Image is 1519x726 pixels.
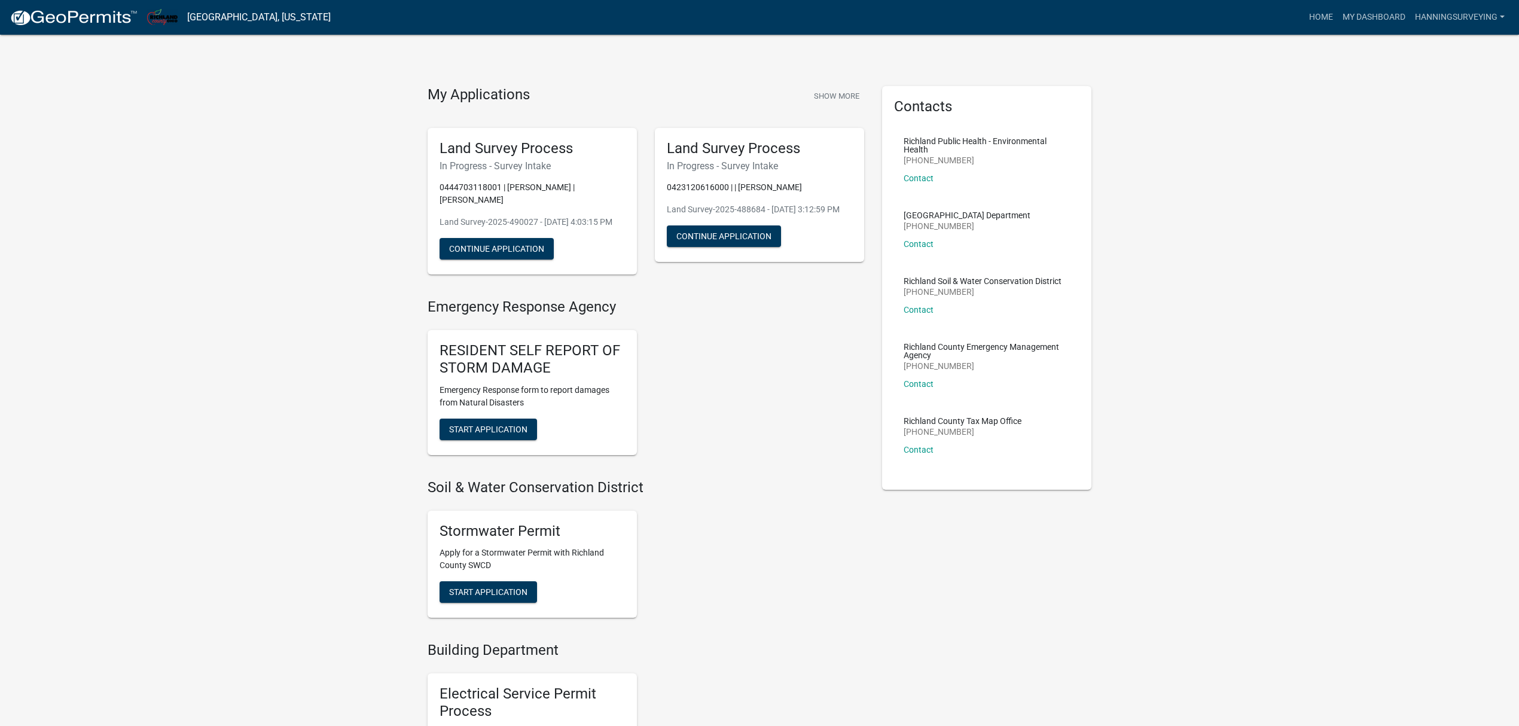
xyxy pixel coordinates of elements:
p: Land Survey-2025-490027 - [DATE] 4:03:15 PM [440,216,625,228]
a: My Dashboard [1338,6,1410,29]
a: Contact [904,445,934,454]
p: Richland County Emergency Management Agency [904,343,1070,359]
p: [GEOGRAPHIC_DATA] Department [904,211,1030,219]
p: Richland Soil & Water Conservation District [904,277,1062,285]
p: Richland Public Health - Environmental Health [904,137,1070,154]
button: Start Application [440,581,537,603]
p: [PHONE_NUMBER] [904,362,1070,370]
img: Richland County, Ohio [147,9,178,25]
p: Richland County Tax Map Office [904,417,1021,425]
h4: Building Department [428,642,864,659]
p: [PHONE_NUMBER] [904,156,1070,164]
h6: In Progress - Survey Intake [667,160,852,172]
p: [PHONE_NUMBER] [904,428,1021,436]
h4: Emergency Response Agency [428,298,864,316]
button: Show More [809,86,864,106]
p: Land Survey-2025-488684 - [DATE] 3:12:59 PM [667,203,852,216]
h5: Stormwater Permit [440,523,625,540]
a: [GEOGRAPHIC_DATA], [US_STATE] [187,7,331,28]
span: Start Application [449,587,527,597]
p: [PHONE_NUMBER] [904,222,1030,230]
h4: My Applications [428,86,530,104]
a: Contact [904,305,934,315]
h5: Land Survey Process [667,140,852,157]
h5: Land Survey Process [440,140,625,157]
p: 0423120616000 | | [PERSON_NAME] [667,181,852,194]
h5: Contacts [894,98,1079,115]
p: 0444703118001 | [PERSON_NAME] | [PERSON_NAME] [440,181,625,206]
h5: RESIDENT SELF REPORT OF STORM DAMAGE [440,342,625,377]
a: Home [1304,6,1338,29]
a: HanningSurveying [1410,6,1509,29]
button: Continue Application [440,238,554,260]
a: Contact [904,239,934,249]
span: Start Application [449,424,527,434]
p: Apply for a Stormwater Permit with Richland County SWCD [440,547,625,572]
p: Emergency Response form to report damages from Natural Disasters [440,384,625,409]
h5: Electrical Service Permit Process [440,685,625,720]
button: Continue Application [667,225,781,247]
h4: Soil & Water Conservation District [428,479,864,496]
button: Start Application [440,419,537,440]
h6: In Progress - Survey Intake [440,160,625,172]
p: [PHONE_NUMBER] [904,288,1062,296]
a: Contact [904,379,934,389]
a: Contact [904,173,934,183]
